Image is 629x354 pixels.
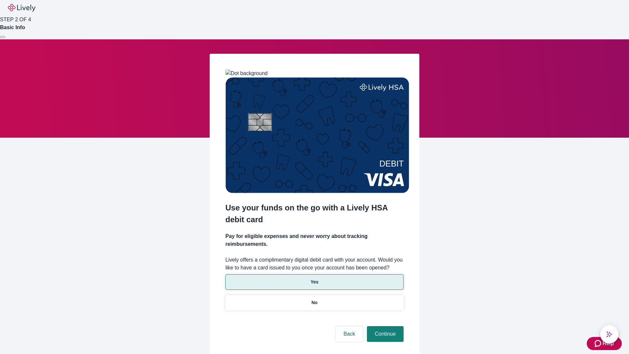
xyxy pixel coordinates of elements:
[225,69,268,77] img: Dot background
[225,256,404,272] label: Lively offers a complimentary digital debit card with your account. Would you like to have a card...
[312,299,318,306] p: No
[600,325,619,344] button: chat
[606,331,613,338] svg: Lively AI Assistant
[225,232,404,248] h4: Pay for eligible expenses and never worry about tracking reimbursements.
[367,326,404,342] button: Continue
[587,337,622,350] button: Zendesk support iconHelp
[335,326,363,342] button: Back
[8,4,35,12] img: Lively
[602,340,614,347] span: Help
[311,279,318,285] p: Yes
[225,274,404,290] button: Yes
[225,295,404,310] button: No
[225,202,404,226] h2: Use your funds on the go with a Lively HSA debit card
[225,77,409,193] img: Debit card
[595,340,602,347] svg: Zendesk support icon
